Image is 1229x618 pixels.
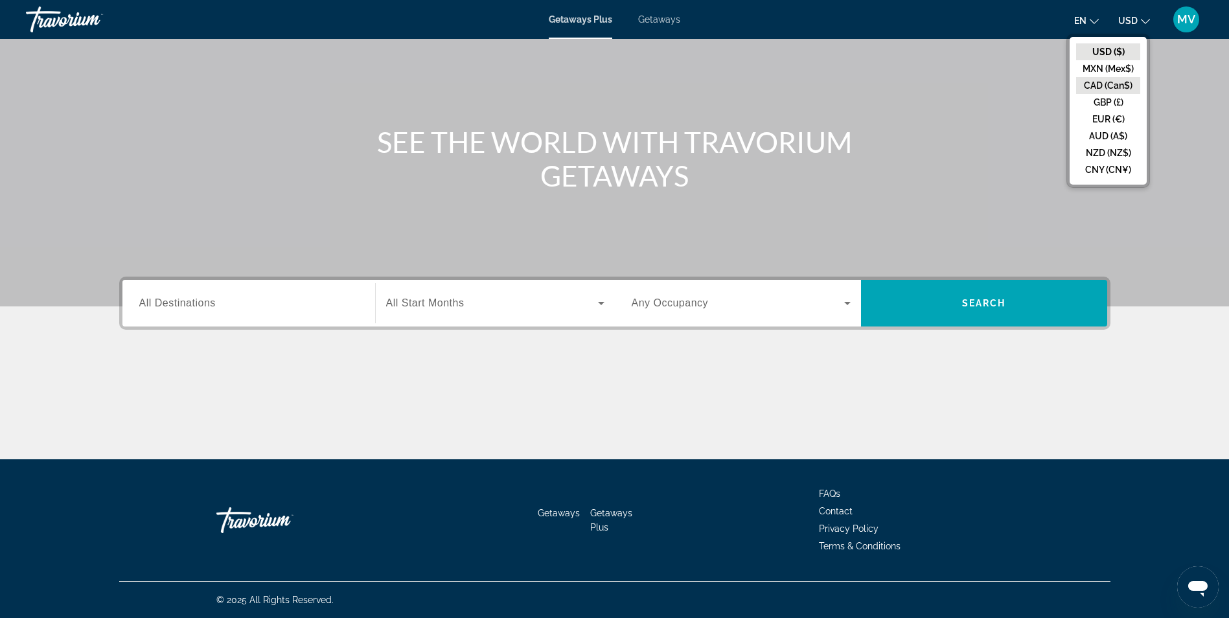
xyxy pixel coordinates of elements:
[122,280,1107,326] div: Search widget
[962,298,1006,308] span: Search
[216,595,334,605] span: © 2025 All Rights Reserved.
[819,506,853,516] a: Contact
[139,296,358,312] input: Select destination
[1076,111,1140,128] button: EUR (€)
[1118,11,1150,30] button: Change currency
[1076,43,1140,60] button: USD ($)
[1177,566,1219,608] iframe: Button to launch messaging window
[1076,144,1140,161] button: NZD (NZ$)
[372,125,858,192] h1: SEE THE WORLD WITH TRAVORIUM GETAWAYS
[632,297,709,308] span: Any Occupancy
[1076,128,1140,144] button: AUD (A$)
[1076,60,1140,77] button: MXN (Mex$)
[1169,6,1203,33] button: User Menu
[216,501,346,540] a: Go Home
[139,297,216,308] span: All Destinations
[549,14,612,25] a: Getaways Plus
[1076,77,1140,94] button: CAD (Can$)
[386,297,465,308] span: All Start Months
[1076,161,1140,178] button: CNY (CN¥)
[590,508,632,532] a: Getaways Plus
[26,3,155,36] a: Travorium
[1074,11,1099,30] button: Change language
[538,508,580,518] a: Getaways
[1076,94,1140,111] button: GBP (£)
[819,523,879,534] a: Privacy Policy
[1118,16,1138,26] span: USD
[638,14,680,25] a: Getaways
[1074,16,1086,26] span: en
[819,488,840,499] a: FAQs
[861,280,1107,326] button: Search
[1177,13,1195,26] span: MV
[819,541,901,551] a: Terms & Conditions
